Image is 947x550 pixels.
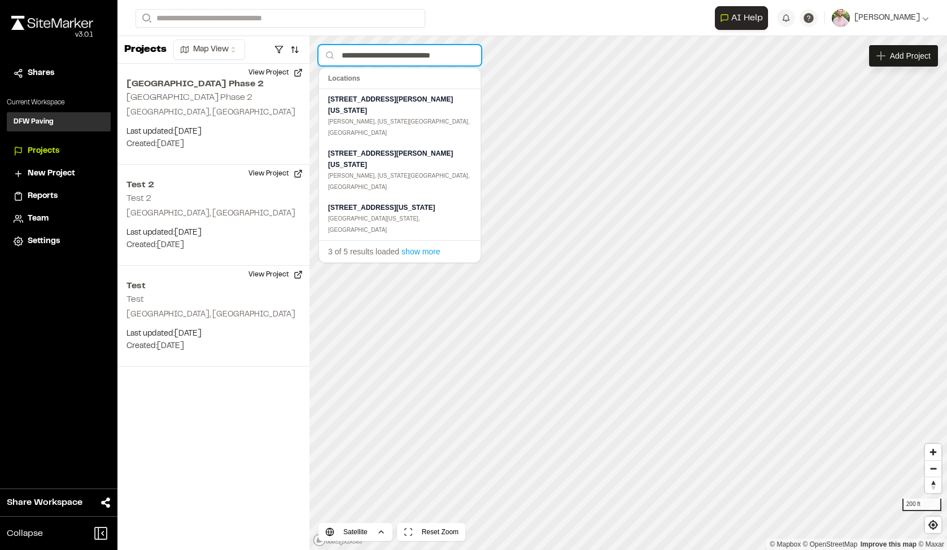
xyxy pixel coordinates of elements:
[328,213,472,236] div: [GEOGRAPHIC_DATA][US_STATE], [GEOGRAPHIC_DATA]
[14,168,104,180] a: New Project
[7,496,82,509] span: Share Workspace
[328,202,472,213] div: [STREET_ADDRESS][US_STATE]
[328,148,472,170] div: [STREET_ADDRESS][PERSON_NAME][US_STATE]
[14,145,104,157] a: Projects
[328,94,472,116] div: [STREET_ADDRESS][PERSON_NAME][US_STATE]
[14,117,54,127] h3: DFW Paving
[7,527,43,540] span: Collapse
[11,30,93,40] div: Oh geez...please don't...
[28,190,58,203] span: Reports
[7,98,111,108] p: Current Workspace
[136,9,156,28] button: Search
[832,9,850,27] img: User
[14,213,104,225] a: Team
[14,67,104,80] a: Shares
[28,235,60,248] span: Settings
[28,168,75,180] span: New Project
[731,11,763,25] span: AI Help
[715,6,773,30] div: Open AI Assistant
[854,12,920,24] span: [PERSON_NAME]
[14,190,104,203] a: Reports
[28,67,54,80] span: Shares
[28,145,59,157] span: Projects
[832,9,929,27] button: [PERSON_NAME]
[14,235,104,248] a: Settings
[28,213,49,225] span: Team
[328,116,472,139] div: [PERSON_NAME], [US_STATE][GEOGRAPHIC_DATA], [GEOGRAPHIC_DATA]
[715,6,768,30] button: Open AI Assistant
[319,240,481,262] div: 3 of 5 results loaded
[328,170,472,193] div: [PERSON_NAME], [US_STATE][GEOGRAPHIC_DATA], [GEOGRAPHIC_DATA]
[328,74,360,82] span: Locations
[402,247,440,256] span: show more
[11,16,93,30] img: rebrand.png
